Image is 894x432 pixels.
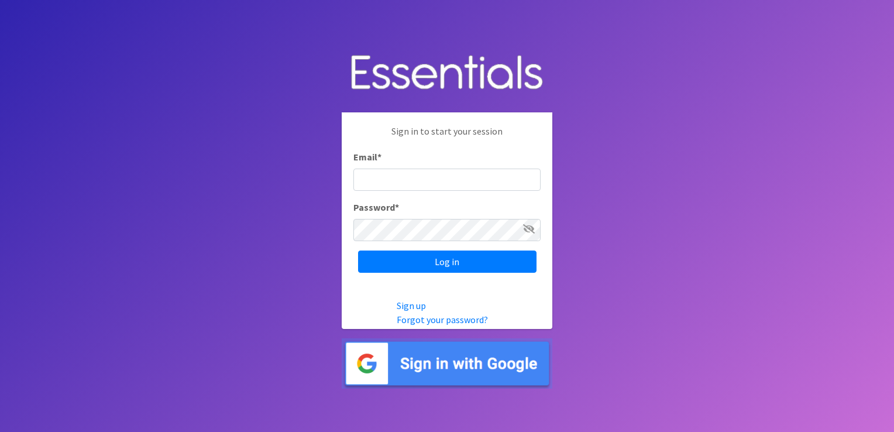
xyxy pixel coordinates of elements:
p: Sign in to start your session [353,124,541,150]
a: Sign up [397,300,426,311]
img: Human Essentials [342,43,552,104]
img: Sign in with Google [342,338,552,389]
abbr: required [395,201,399,213]
input: Log in [358,251,537,273]
a: Forgot your password? [397,314,488,325]
label: Email [353,150,381,164]
label: Password [353,200,399,214]
abbr: required [377,151,381,163]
